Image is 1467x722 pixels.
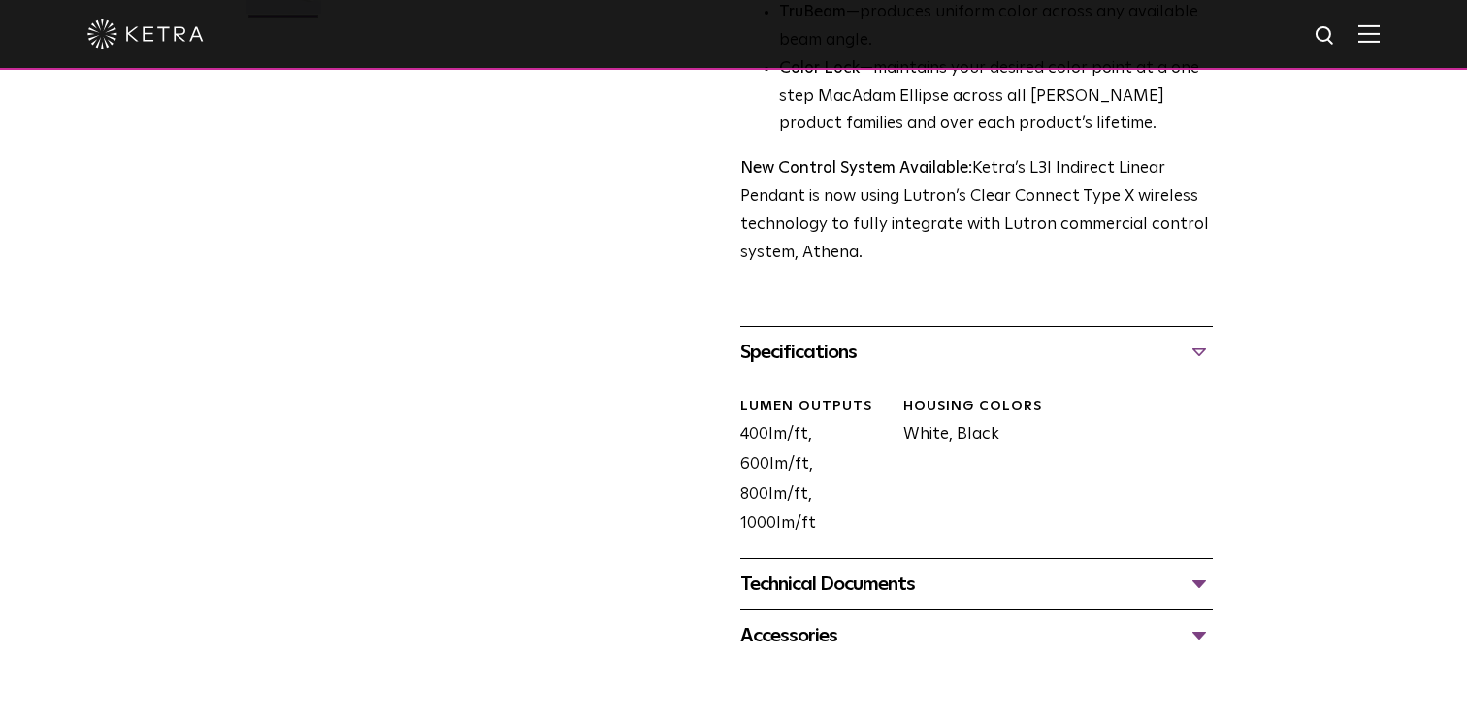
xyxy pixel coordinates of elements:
[740,337,1213,368] div: Specifications
[740,155,1213,268] p: Ketra’s L3I Indirect Linear Pendant is now using Lutron’s Clear Connect Type X wireless technolog...
[740,620,1213,651] div: Accessories
[740,569,1213,600] div: Technical Documents
[87,19,204,49] img: ketra-logo-2019-white
[740,160,972,177] strong: New Control System Available:
[1358,24,1380,43] img: Hamburger%20Nav.svg
[779,55,1213,140] li: —maintains your desired color point at a one step MacAdam Ellipse across all [PERSON_NAME] produc...
[903,397,1051,416] div: HOUSING COLORS
[740,397,888,416] div: LUMEN OUTPUTS
[1314,24,1338,49] img: search icon
[889,397,1051,540] div: White, Black
[726,397,888,540] div: 400lm/ft, 600lm/ft, 800lm/ft, 1000lm/ft
[779,60,860,77] strong: Color Lock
